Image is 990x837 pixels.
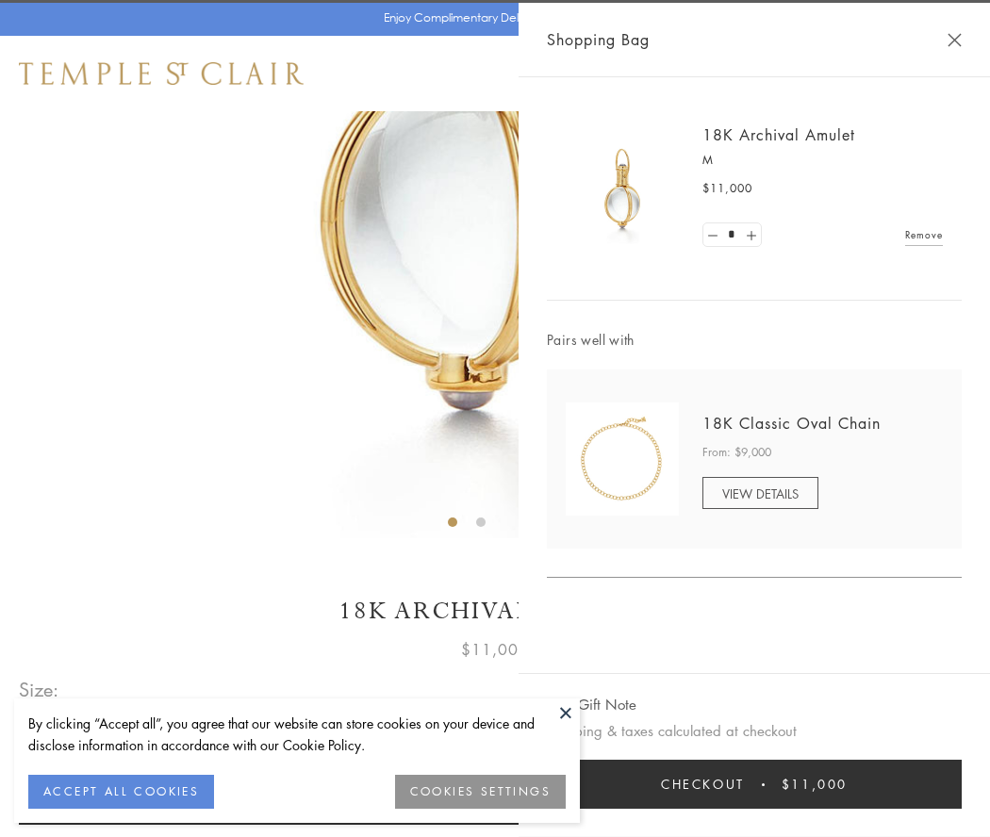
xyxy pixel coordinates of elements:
[19,595,971,628] h1: 18K Archival Amulet
[702,124,855,145] a: 18K Archival Amulet
[28,775,214,809] button: ACCEPT ALL COOKIES
[547,719,962,743] p: Shipping & taxes calculated at checkout
[461,637,529,662] span: $11,000
[547,329,962,351] span: Pairs well with
[395,775,566,809] button: COOKIES SETTINGS
[702,151,943,170] p: M
[566,132,679,245] img: 18K Archival Amulet
[19,62,304,85] img: Temple St. Clair
[702,179,752,198] span: $11,000
[741,223,760,247] a: Set quantity to 2
[547,693,636,716] button: Add Gift Note
[19,674,60,705] span: Size:
[384,8,598,27] p: Enjoy Complimentary Delivery & Returns
[703,223,722,247] a: Set quantity to 0
[547,760,962,809] button: Checkout $11,000
[702,477,818,509] a: VIEW DETAILS
[782,774,848,795] span: $11,000
[722,484,799,502] span: VIEW DETAILS
[28,713,566,756] div: By clicking “Accept all”, you agree that our website can store cookies on your device and disclos...
[702,413,881,434] a: 18K Classic Oval Chain
[905,224,943,245] a: Remove
[948,33,962,47] button: Close Shopping Bag
[661,774,745,795] span: Checkout
[547,27,650,52] span: Shopping Bag
[702,443,771,462] span: From: $9,000
[566,402,679,516] img: N88865-OV18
